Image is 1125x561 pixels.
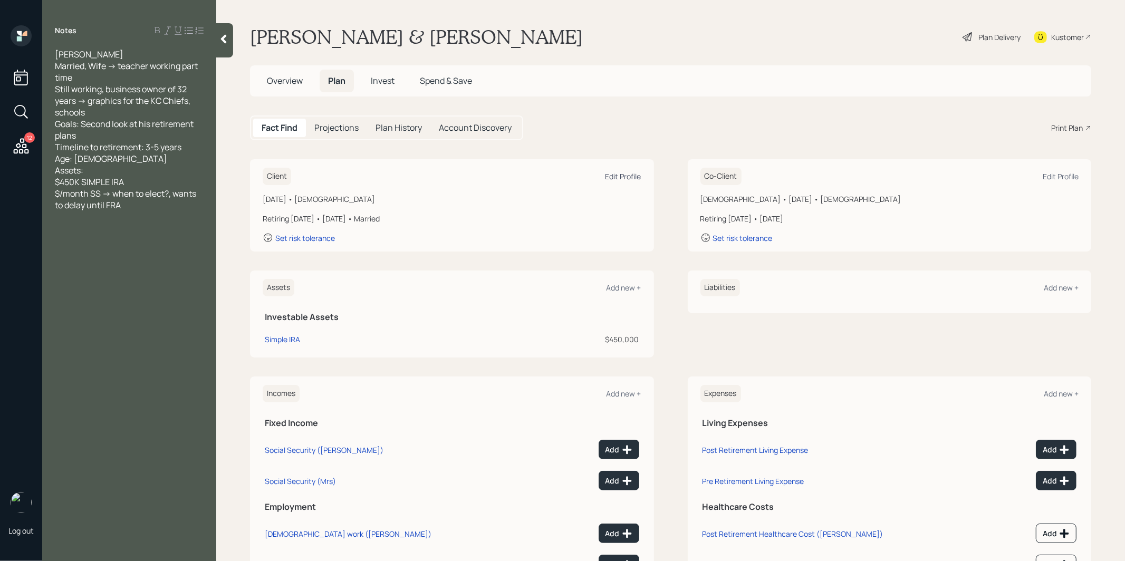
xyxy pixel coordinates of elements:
button: Add [1036,524,1076,543]
h6: Incomes [263,385,300,402]
img: treva-nostdahl-headshot.png [11,492,32,513]
div: Add [1043,476,1070,486]
div: Add [605,476,632,486]
h6: Liabilities [700,279,740,296]
div: Plan Delivery [978,32,1021,43]
h5: Plan History [376,123,422,133]
div: [DEMOGRAPHIC_DATA] work ([PERSON_NAME]) [265,529,431,539]
div: Kustomer [1051,32,1084,43]
div: Add new + [607,389,641,399]
button: Add [1036,471,1076,490]
div: Simple IRA [265,334,300,345]
div: $450,000 [458,334,639,345]
span: Plan [328,75,345,86]
div: [DEMOGRAPHIC_DATA] • [DATE] • [DEMOGRAPHIC_DATA] [700,194,1079,205]
h6: Expenses [700,385,741,402]
div: Social Security (Mrs) [265,476,336,486]
div: Add [605,528,632,539]
div: Edit Profile [1043,171,1079,181]
button: Add [599,524,639,543]
span: Invest [371,75,395,86]
div: 12 [24,132,35,143]
h6: Assets [263,279,294,296]
div: Retiring [DATE] • [DATE] • Married [263,213,641,224]
h5: Fact Find [262,123,297,133]
h5: Investable Assets [265,312,639,322]
div: Add new + [607,283,641,293]
button: Add [599,440,639,459]
h5: Fixed Income [265,418,639,428]
button: Add [599,471,639,490]
h6: Co-Client [700,168,742,185]
div: Add new + [1044,283,1079,293]
button: Add [1036,440,1076,459]
div: Post Retirement Living Expense [703,445,809,455]
div: Post Retirement Healthcare Cost ([PERSON_NAME]) [703,529,883,539]
h5: Projections [314,123,359,133]
h6: Client [263,168,291,185]
span: Spend & Save [420,75,472,86]
div: [DATE] • [DEMOGRAPHIC_DATA] [263,194,641,205]
div: Log out [8,526,34,536]
div: Print Plan [1051,122,1083,133]
div: Add [1043,444,1070,455]
div: Add [1043,528,1070,539]
h5: Healthcare Costs [703,502,1077,512]
span: [PERSON_NAME] Married, Wife -> teacher working part time Still working, business owner of 32 year... [55,49,199,211]
div: Set risk tolerance [275,233,335,243]
div: Social Security ([PERSON_NAME]) [265,445,383,455]
h5: Employment [265,502,639,512]
div: Add [605,444,632,455]
label: Notes [55,25,76,36]
h5: Account Discovery [439,123,512,133]
div: Retiring [DATE] • [DATE] [700,213,1079,224]
div: Pre Retirement Living Expense [703,476,804,486]
div: Edit Profile [605,171,641,181]
h1: [PERSON_NAME] & [PERSON_NAME] [250,25,583,49]
div: Set risk tolerance [713,233,773,243]
span: Overview [267,75,303,86]
h5: Living Expenses [703,418,1077,428]
div: Add new + [1044,389,1079,399]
